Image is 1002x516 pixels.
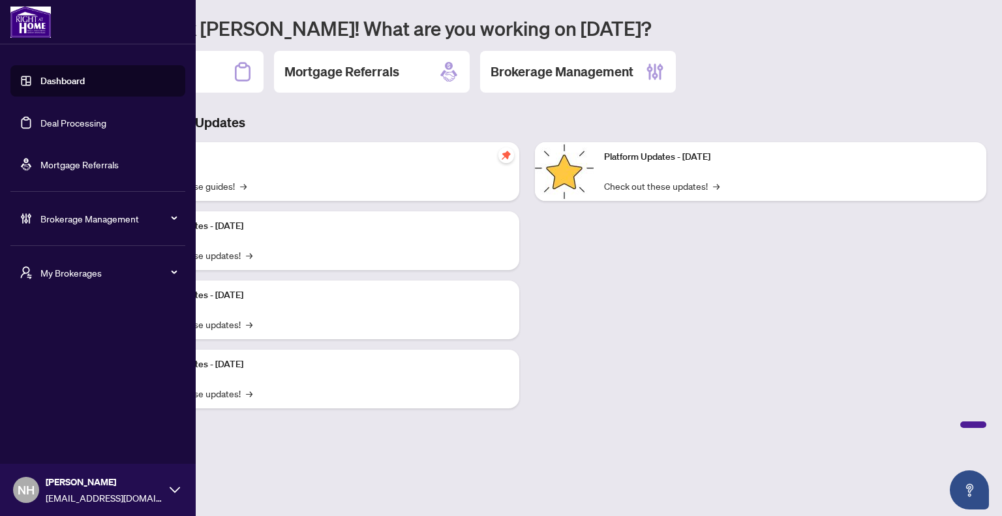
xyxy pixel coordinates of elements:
[137,219,509,234] p: Platform Updates - [DATE]
[40,159,119,170] a: Mortgage Referrals
[498,147,514,163] span: pushpin
[46,475,163,489] span: [PERSON_NAME]
[10,7,51,38] img: logo
[604,150,976,164] p: Platform Updates - [DATE]
[240,179,247,193] span: →
[246,386,252,401] span: →
[604,179,720,193] a: Check out these updates!→
[535,142,594,201] img: Platform Updates - June 23, 2025
[246,248,252,262] span: →
[68,16,986,40] h1: Welcome back [PERSON_NAME]! What are you working on [DATE]?
[137,357,509,372] p: Platform Updates - [DATE]
[284,63,399,81] h2: Mortgage Referrals
[46,491,163,505] span: [EMAIL_ADDRESS][DOMAIN_NAME]
[491,63,633,81] h2: Brokerage Management
[137,150,509,164] p: Self-Help
[20,266,33,279] span: user-switch
[40,117,106,129] a: Deal Processing
[40,211,176,226] span: Brokerage Management
[246,317,252,331] span: →
[950,470,989,509] button: Open asap
[40,266,176,280] span: My Brokerages
[18,481,35,499] span: NH
[713,179,720,193] span: →
[68,114,986,132] h3: Brokerage & Industry Updates
[40,75,85,87] a: Dashboard
[137,288,509,303] p: Platform Updates - [DATE]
